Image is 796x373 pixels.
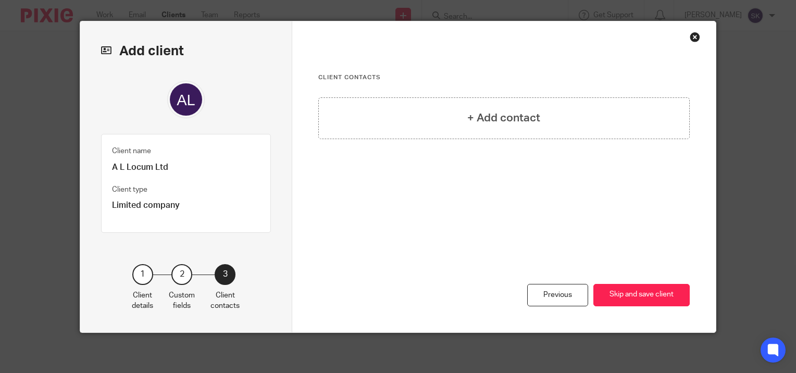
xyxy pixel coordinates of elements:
[169,290,195,312] p: Custom fields
[527,284,588,306] div: Previous
[171,264,192,285] div: 2
[112,162,260,173] p: A L Locum Ltd
[215,264,235,285] div: 3
[318,73,690,82] h3: Client contacts
[112,200,260,211] p: Limited company
[132,264,153,285] div: 1
[132,290,153,312] p: Client details
[167,81,205,118] img: svg%3E
[112,184,147,195] label: Client type
[467,110,540,126] h4: + Add contact
[210,290,240,312] p: Client contacts
[112,146,151,156] label: Client name
[593,284,690,306] button: Skip and save client
[690,32,700,42] div: Close this dialog window
[101,42,271,60] h2: Add client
